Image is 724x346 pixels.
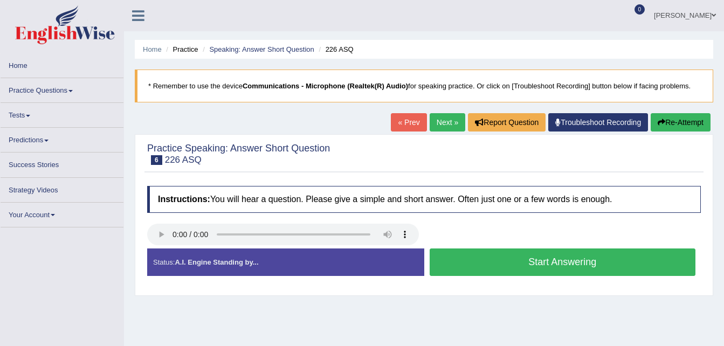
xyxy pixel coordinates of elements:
[1,128,123,149] a: Predictions
[243,82,408,90] b: Communications - Microphone (Realtek(R) Audio)
[430,113,465,132] a: Next »
[135,70,713,102] blockquote: * Remember to use the device for speaking practice. Or click on [Troubleshoot Recording] button b...
[1,153,123,174] a: Success Stories
[158,195,210,204] b: Instructions:
[165,155,202,165] small: 226 ASQ
[147,248,424,276] div: Status:
[548,113,648,132] a: Troubleshoot Recording
[1,203,123,224] a: Your Account
[1,178,123,199] a: Strategy Videos
[151,155,162,165] span: 6
[147,186,701,213] h4: You will hear a question. Please give a simple and short answer. Often just one or a few words is...
[468,113,546,132] button: Report Question
[147,143,330,165] h2: Practice Speaking: Answer Short Question
[651,113,711,132] button: Re-Attempt
[316,44,353,54] li: 226 ASQ
[1,103,123,124] a: Tests
[163,44,198,54] li: Practice
[391,113,426,132] a: « Prev
[143,45,162,53] a: Home
[209,45,314,53] a: Speaking: Answer Short Question
[1,78,123,99] a: Practice Questions
[175,258,258,266] strong: A.I. Engine Standing by...
[430,248,696,276] button: Start Answering
[1,53,123,74] a: Home
[635,4,645,15] span: 0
